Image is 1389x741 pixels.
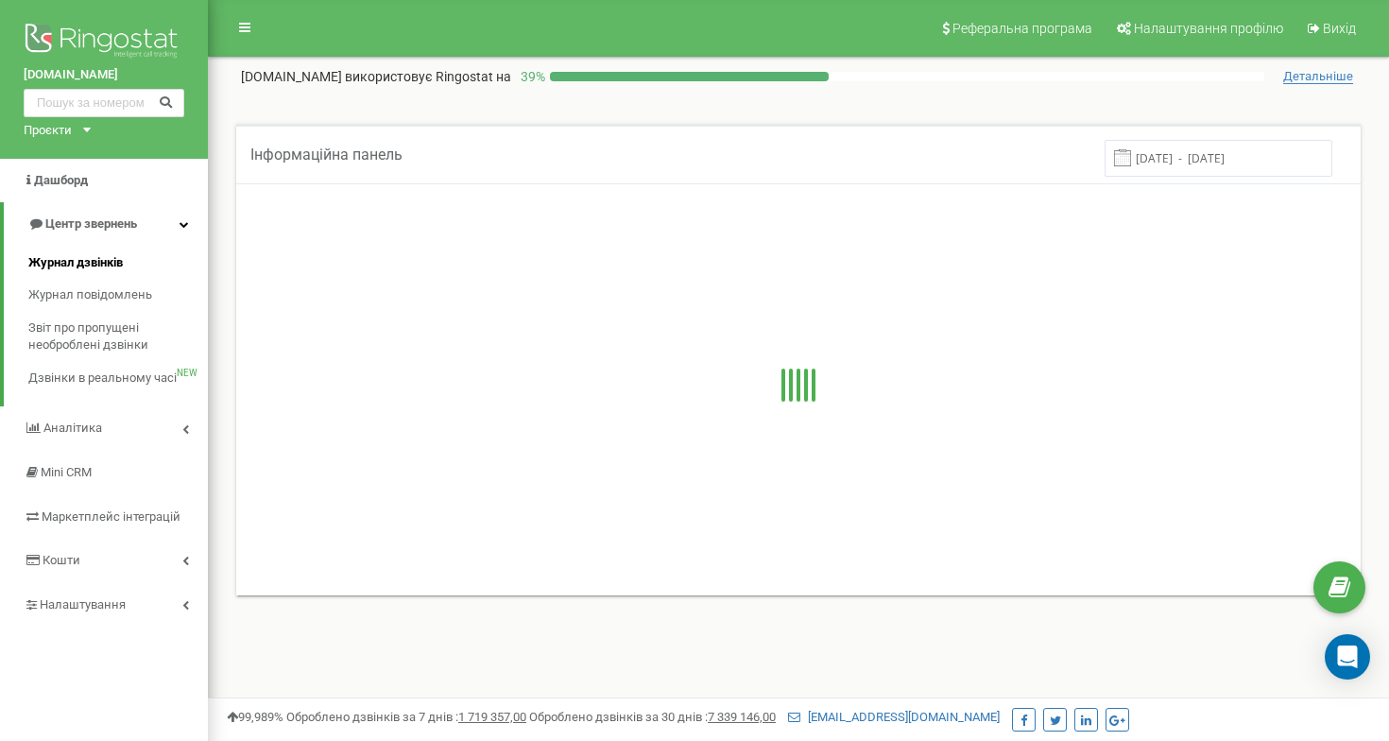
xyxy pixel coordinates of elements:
a: Дзвінки в реальному часіNEW [28,362,208,395]
span: Журнал повідомлень [28,286,152,304]
span: Журнал дзвінків [28,254,123,272]
span: Центр звернень [45,216,137,231]
span: Інформаційна панель [250,146,403,164]
a: Журнал дзвінків [28,247,208,280]
div: Open Intercom Messenger [1325,634,1370,680]
img: Ringostat logo [24,19,184,66]
span: Реферальна програма [952,21,1092,36]
span: Mini CRM [41,465,92,479]
a: Журнал повідомлень [28,279,208,312]
span: Вихід [1323,21,1356,36]
span: Аналiтика [43,421,102,435]
span: Налаштування [40,597,126,612]
input: Пошук за номером [24,89,184,117]
u: 1 719 357,00 [458,710,526,724]
u: 7 339 146,00 [708,710,776,724]
span: Оброблено дзвінків за 7 днів : [286,710,526,724]
span: використовує Ringostat на [345,69,511,84]
div: Проєкти [24,122,72,140]
p: 39 % [511,67,550,86]
span: Детальніше [1283,69,1353,84]
span: Оброблено дзвінків за 30 днів : [529,710,776,724]
span: 99,989% [227,710,283,724]
a: [EMAIL_ADDRESS][DOMAIN_NAME] [788,710,1000,724]
a: Звіт про пропущені необроблені дзвінки [28,312,208,362]
span: Дзвінки в реальному часі [28,370,177,388]
span: Звіт про пропущені необроблені дзвінки [28,319,198,354]
span: Кошти [43,553,80,567]
span: Налаштування профілю [1134,21,1283,36]
span: Маркетплейс інтеграцій [42,509,180,524]
span: Дашборд [34,173,88,187]
a: Центр звернень [4,202,208,247]
p: [DOMAIN_NAME] [241,67,511,86]
a: [DOMAIN_NAME] [24,66,184,84]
